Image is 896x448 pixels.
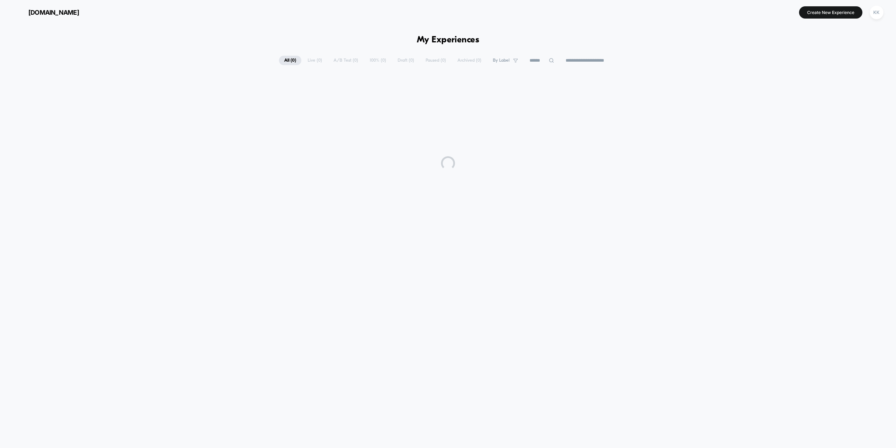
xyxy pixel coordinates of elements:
button: Create New Experience [799,6,862,19]
span: By Label [493,58,510,63]
div: KK [870,6,883,19]
button: [DOMAIN_NAME] [10,7,81,18]
span: All ( 0 ) [279,56,301,65]
button: KK [868,5,885,20]
h1: My Experiences [417,35,479,45]
span: [DOMAIN_NAME] [28,9,79,16]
